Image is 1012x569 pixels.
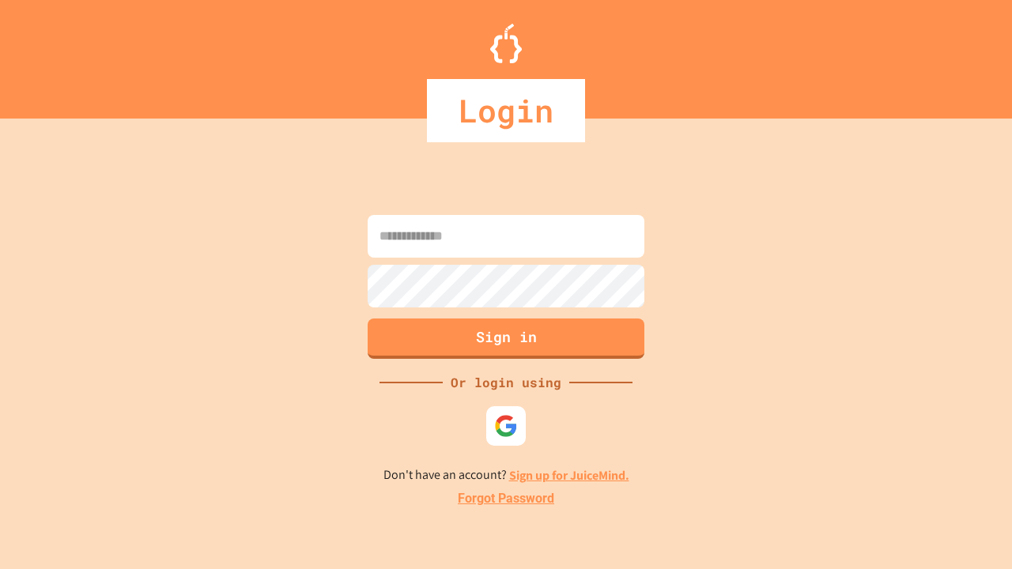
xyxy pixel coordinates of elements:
[881,437,996,504] iframe: chat widget
[368,318,644,359] button: Sign in
[946,506,996,553] iframe: chat widget
[427,79,585,142] div: Login
[383,465,629,485] p: Don't have an account?
[490,24,522,63] img: Logo.svg
[458,489,554,508] a: Forgot Password
[509,467,629,484] a: Sign up for JuiceMind.
[443,373,569,392] div: Or login using
[494,414,518,438] img: google-icon.svg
